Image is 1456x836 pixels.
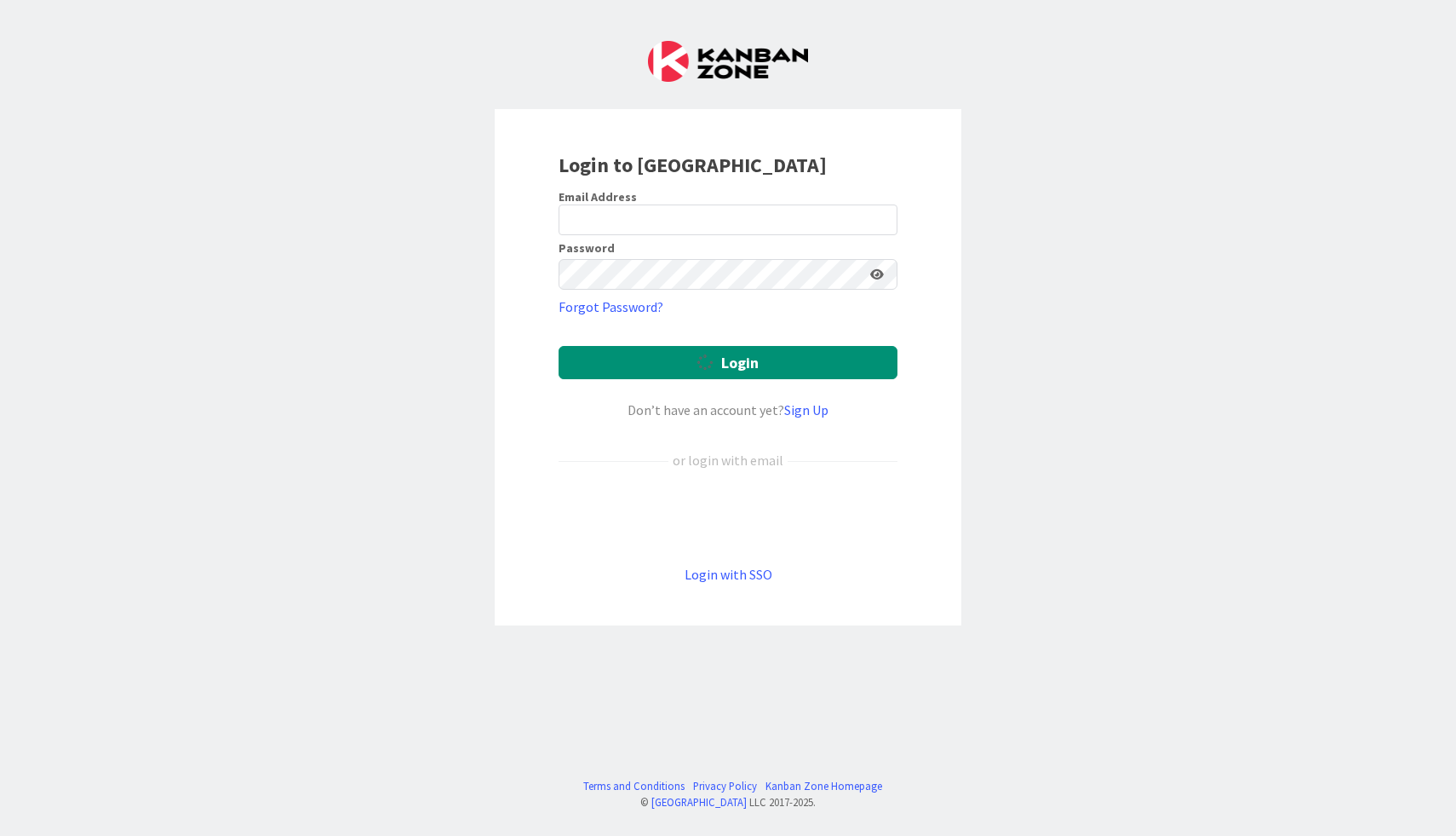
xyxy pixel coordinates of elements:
div: Don’t have an account yet? [559,400,897,420]
label: Email Address [559,189,637,205]
a: Terms and Conditions [583,778,685,794]
a: [GEOGRAPHIC_DATA] [651,795,747,809]
div: © LLC 2017- 2025 . [575,794,882,810]
button: Login [559,346,897,379]
a: Kanban Zone Homepage [765,778,882,794]
img: Kanban Zone [648,41,808,82]
a: Privacy Policy [693,778,757,794]
a: Forgot Password? [559,297,663,317]
a: Login with SSO [685,566,772,583]
div: or login with email [668,450,788,470]
iframe: Sign in with Google Button [550,499,906,536]
a: Sign Up [784,401,828,418]
label: Password [559,242,615,254]
b: Login to [GEOGRAPHIC_DATA] [559,152,827,178]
